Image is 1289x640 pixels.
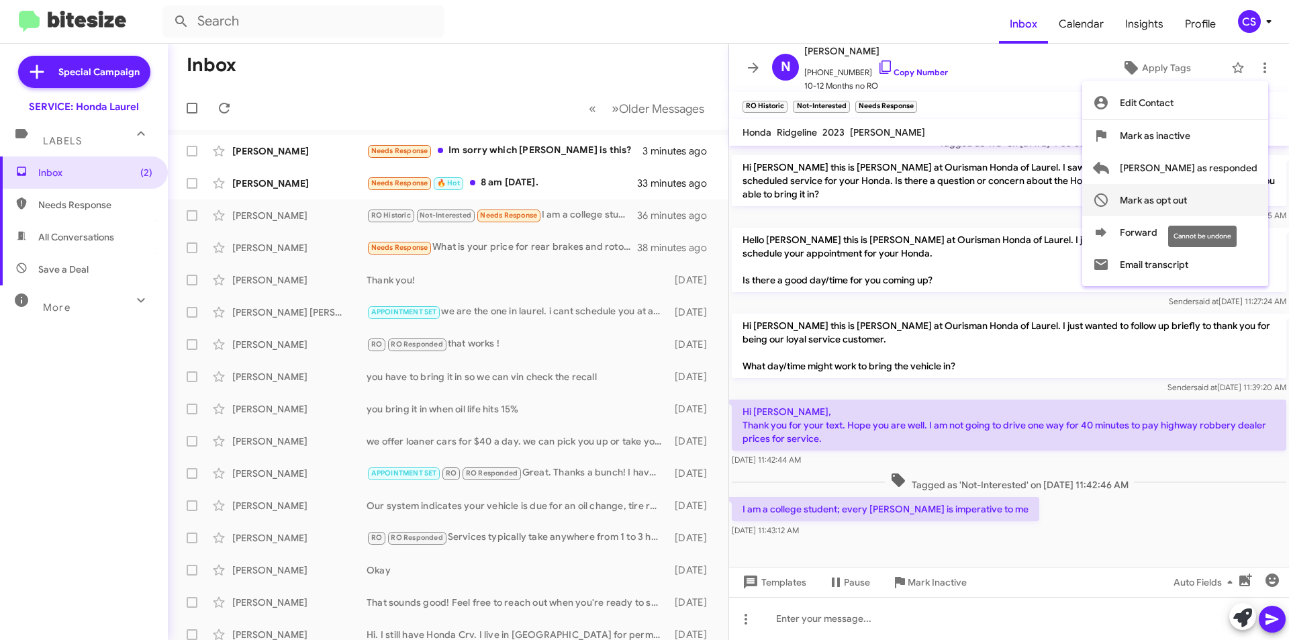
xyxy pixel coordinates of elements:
[1168,226,1237,247] div: Cannot be undone
[1120,87,1174,119] span: Edit Contact
[1120,120,1190,152] span: Mark as inactive
[1082,216,1268,248] button: Forward
[1120,184,1187,216] span: Mark as opt out
[1120,152,1257,184] span: [PERSON_NAME] as responded
[1082,248,1268,281] button: Email transcript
